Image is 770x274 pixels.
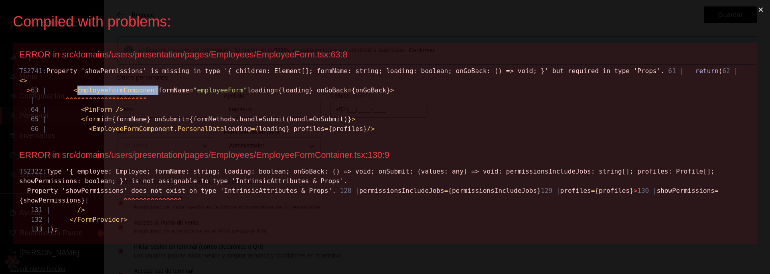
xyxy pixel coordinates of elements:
span: ^ [77,96,81,104]
span: ^ [143,196,147,204]
span: ^ [139,196,143,204]
span: ( formName loading {loading} onGoBack {onGoBack} id {formName} onSubmit {formMethods handleSubmit... [19,67,757,133]
span: FormProvider [77,216,124,223]
span: 131 | [31,206,50,214]
span: = [108,115,112,123]
span: ^ [135,196,139,204]
span: ^ [132,96,136,104]
span: ^ [124,196,128,204]
span: PersonalData [178,125,224,133]
span: 63 | [31,86,47,94]
span: ^ [139,96,143,104]
div: Type '{ employee: Employee; formName: string; loading: boolean; onGoBack: () => void; onSubmit: (... [19,167,751,234]
span: PinForm [85,106,112,113]
span: ^ [135,96,139,104]
span: > [27,86,31,94]
span: ^ [69,96,73,104]
span: EmployeeFormComponent [93,125,174,133]
span: = [348,86,352,94]
div: ERROR in src/domains/users/presentation/pages/Employees/EmployeeForm.tsx:63:8 [19,49,751,60]
span: = [185,115,189,123]
div: ERROR in src/domains/users/presentation/pages/Employees/EmployeeFormContainer.tsx:130:9 [19,150,751,160]
span: 132 | [31,216,50,223]
span: EmployeeFormComponent [77,86,158,94]
span: ^ [104,96,108,104]
span: . [235,115,239,123]
span: = [715,187,719,194]
span: > [23,77,27,84]
span: = [324,125,328,133]
span: 128 | [340,187,359,194]
span: ^ [143,96,147,104]
span: form [85,115,101,123]
span: ^ [128,196,132,204]
span: / [73,216,77,223]
span: 65 | [31,115,47,123]
div: Compiled with problems: [13,13,744,30]
span: "employeeForm" [193,86,247,94]
span: > [81,206,85,214]
div: Property 'showPermissions' is missing in type '{ children: Element[]; formName: string; loading: ... [19,66,751,134]
span: = [444,187,448,194]
span: > [634,187,638,194]
span: 64 | [31,106,47,113]
span: ^ [178,196,182,204]
span: ^ [85,96,89,104]
span: ^ [89,96,93,104]
span: 130 | [637,187,657,194]
span: ; [54,225,58,233]
span: 133 | [31,225,50,233]
span: < [73,86,77,94]
span: < [19,77,23,84]
span: / [77,206,81,214]
span: < [69,216,73,223]
span: ^ [116,96,120,104]
span: 62 | [722,67,738,75]
span: | [85,196,89,204]
span: = [274,86,278,94]
span: ^ [108,96,112,104]
span: > [124,216,128,223]
span: 129 | [541,187,560,194]
span: > [120,106,124,113]
span: ^ [112,96,116,104]
span: / [116,106,120,113]
span: < [81,106,85,113]
span: ^ [120,96,124,104]
span: = [591,187,595,194]
span: ^ [124,96,128,104]
span: ^ [131,196,135,204]
span: ^ [174,196,178,204]
span: > [390,86,394,94]
span: ^ [81,96,85,104]
span: TS2741: [19,67,46,75]
span: ^ [166,196,170,204]
span: ^ [73,96,77,104]
span: ^ [93,96,97,104]
span: ^ [147,196,151,204]
span: = [189,86,193,94]
span: TS2322: [19,168,46,175]
span: / [367,125,371,133]
span: ^ [158,196,162,204]
span: permissionsIncludeJobs {permissionsIncludeJobs} profiles {profiles} showPermissions {showPermissi... [19,187,719,233]
span: = [251,125,255,133]
span: . [174,125,178,133]
span: | [31,96,35,104]
span: > [351,115,355,123]
span: ^ [128,96,132,104]
span: ^ [100,96,104,104]
span: ^ [97,96,101,104]
span: ^ [170,196,174,204]
span: ^ [151,196,155,204]
span: ^ [162,196,166,204]
span: < [89,125,93,133]
span: 66 | [31,125,47,133]
span: ^ [66,96,70,104]
span: ^ [154,196,158,204]
span: 61 | [668,67,684,75]
span: < [81,115,85,123]
span: return [695,67,719,75]
span: > [371,125,375,133]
